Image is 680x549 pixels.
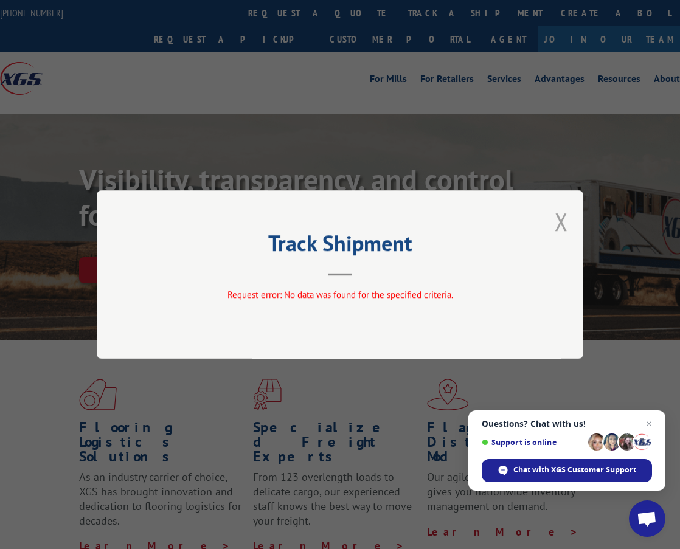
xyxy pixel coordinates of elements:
button: Close modal [555,205,568,238]
span: Close chat [642,416,656,431]
span: Questions? Chat with us! [482,419,652,429]
div: Chat with XGS Customer Support [482,459,652,482]
h2: Track Shipment [158,235,522,258]
div: Open chat [629,500,665,537]
span: Support is online [482,438,584,447]
span: Chat with XGS Customer Support [513,464,636,475]
span: Request error: No data was found for the specified criteria. [227,289,453,300]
